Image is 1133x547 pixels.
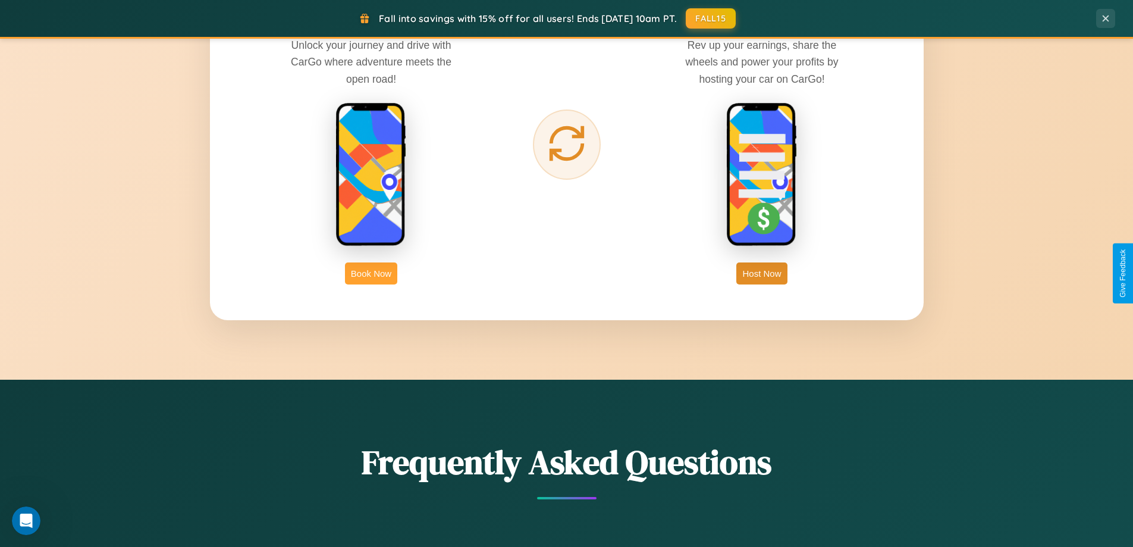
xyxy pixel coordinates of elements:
button: FALL15 [686,8,736,29]
button: Host Now [736,262,787,285]
iframe: Intercom live chat [12,507,40,535]
div: Give Feedback [1119,249,1127,298]
button: Book Now [345,262,397,285]
p: Unlock your journey and drive with CarGo where adventure meets the open road! [282,37,460,87]
img: host phone [726,102,798,248]
p: Rev up your earnings, share the wheels and power your profits by hosting your car on CarGo! [673,37,851,87]
h2: Frequently Asked Questions [210,439,924,485]
span: Fall into savings with 15% off for all users! Ends [DATE] 10am PT. [379,12,677,24]
img: rent phone [335,102,407,248]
